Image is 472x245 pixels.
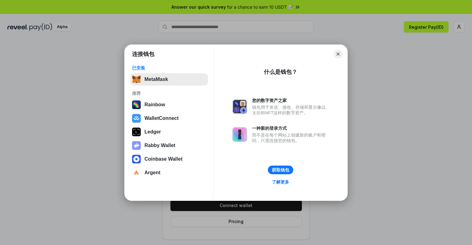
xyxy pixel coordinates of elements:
img: svg+xml,%3Csvg%20width%3D%2228%22%20height%3D%2228%22%20viewBox%3D%220%200%2028%2028%22%20fill%3D... [132,168,141,177]
img: svg+xml,%3Csvg%20width%3D%2228%22%20height%3D%2228%22%20viewBox%3D%220%200%2028%2028%22%20fill%3D... [132,155,141,163]
button: Argent [130,167,208,179]
button: Ledger [130,126,208,138]
div: MetaMask [144,77,168,82]
img: svg+xml,%3Csvg%20xmlns%3D%22http%3A%2F%2Fwww.w3.org%2F2000%2Fsvg%22%20width%3D%2228%22%20height%3... [132,128,141,136]
div: Rabby Wallet [144,143,175,148]
div: Coinbase Wallet [144,156,182,162]
h1: 连接钱包 [132,50,154,58]
button: Close [334,50,342,58]
div: 了解更多 [272,179,289,185]
img: svg+xml,%3Csvg%20width%3D%22120%22%20height%3D%22120%22%20viewBox%3D%220%200%20120%20120%22%20fil... [132,100,141,109]
button: 获取钱包 [268,166,293,174]
button: Rabby Wallet [130,139,208,152]
div: 获取钱包 [272,167,289,173]
div: Argent [144,170,161,175]
img: svg+xml,%3Csvg%20xmlns%3D%22http%3A%2F%2Fwww.w3.org%2F2000%2Fsvg%22%20fill%3D%22none%22%20viewBox... [232,127,247,142]
button: Coinbase Wallet [130,153,208,165]
div: 推荐 [132,91,206,96]
div: 已安装 [132,65,206,71]
div: WalletConnect [144,116,179,121]
img: svg+xml,%3Csvg%20fill%3D%22none%22%20height%3D%2233%22%20viewBox%3D%220%200%2035%2033%22%20width%... [132,75,141,84]
div: Rainbow [144,102,165,108]
div: 一种新的登录方式 [252,125,329,131]
img: svg+xml,%3Csvg%20width%3D%2228%22%20height%3D%2228%22%20viewBox%3D%220%200%2028%2028%22%20fill%3D... [132,114,141,123]
button: WalletConnect [130,112,208,125]
div: Ledger [144,129,161,135]
div: 您的数字资产之家 [252,98,329,103]
img: svg+xml,%3Csvg%20xmlns%3D%22http%3A%2F%2Fwww.w3.org%2F2000%2Fsvg%22%20fill%3D%22none%22%20viewBox... [132,141,141,150]
div: 什么是钱包？ [264,68,297,76]
div: 钱包用于发送、接收、存储和显示像以太坊和NFT这样的数字资产。 [252,104,329,116]
img: svg+xml,%3Csvg%20xmlns%3D%22http%3A%2F%2Fwww.w3.org%2F2000%2Fsvg%22%20fill%3D%22none%22%20viewBox... [232,99,247,114]
div: 而不是在每个网站上创建新的账户和密码，只需连接您的钱包。 [252,132,329,143]
button: Rainbow [130,99,208,111]
a: 了解更多 [268,178,293,186]
button: MetaMask [130,73,208,86]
